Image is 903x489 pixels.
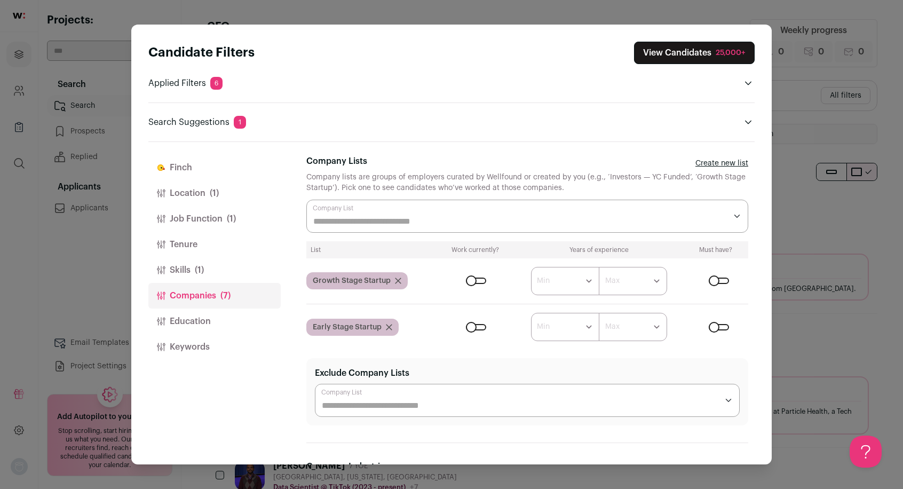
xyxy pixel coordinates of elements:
[695,158,748,169] a: Create new list
[148,46,255,59] strong: Candidate Filters
[742,77,755,90] button: Open applied filters
[605,275,620,286] label: Max
[306,460,389,473] label: Company Industries
[148,77,223,90] p: Applied Filters
[148,283,281,309] button: Companies(7)
[716,48,746,58] div: 25,000+
[313,275,391,286] span: Growth Stage Startup
[634,42,755,64] button: Close search preferences
[227,212,236,225] span: (1)
[519,246,679,254] div: Years of experience
[234,116,246,129] span: 1
[306,172,748,193] div: Company lists are groups of employers curated by Wellfound or created by you (e.g., ‘Investors — ...
[148,155,281,180] button: Finch
[313,322,382,333] span: Early Stage Startup
[148,116,246,129] p: Search Suggestions
[306,155,367,168] label: Company Lists
[605,321,620,332] label: Max
[148,206,281,232] button: Job Function(1)
[687,246,744,254] div: Must have?
[537,275,550,286] label: Min
[148,257,281,283] button: Skills(1)
[210,187,219,200] span: (1)
[195,264,204,277] span: (1)
[220,289,231,302] span: (7)
[315,367,409,380] label: Exclude Company Lists
[440,246,511,254] div: Work currently?
[210,77,223,90] span: 6
[148,232,281,257] button: Tenure
[148,180,281,206] button: Location(1)
[311,246,431,254] div: List
[148,334,281,360] button: Keywords
[148,309,281,334] button: Education
[537,321,550,332] label: Min
[850,436,882,468] iframe: Help Scout Beacon - Open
